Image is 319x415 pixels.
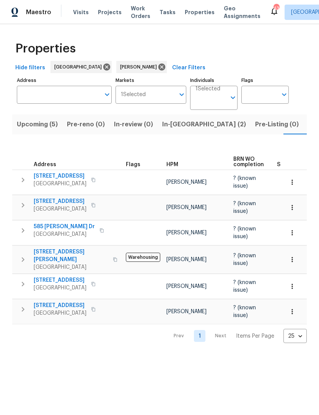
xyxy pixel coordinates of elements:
span: [STREET_ADDRESS][PERSON_NAME] [34,248,108,263]
span: [PERSON_NAME] [166,284,207,289]
p: Items Per Page [236,332,274,340]
span: Work Orders [131,5,150,20]
a: Goto page 1 [194,330,205,342]
label: Address [17,78,112,83]
span: In-review (0) [114,119,153,130]
span: Projects [98,8,122,16]
span: [GEOGRAPHIC_DATA] [34,263,108,271]
span: [GEOGRAPHIC_DATA] [34,309,86,317]
div: [GEOGRAPHIC_DATA] [50,61,112,73]
div: 25 [283,326,307,346]
span: Warehousing [126,253,160,262]
span: ? (known issue) [233,253,256,266]
button: Open [228,92,238,103]
span: 1 Selected [121,91,146,98]
label: Markets [116,78,187,83]
div: 43 [273,5,279,12]
span: Pre-reno (0) [67,119,105,130]
span: [STREET_ADDRESS] [34,276,86,284]
span: [PERSON_NAME] [166,180,207,185]
span: [GEOGRAPHIC_DATA] [54,63,105,71]
span: [PERSON_NAME] [166,205,207,210]
button: Clear Filters [169,61,208,75]
span: [PERSON_NAME] [166,230,207,235]
span: ? (known issue) [233,226,256,239]
span: Summary [277,162,302,167]
span: [GEOGRAPHIC_DATA] [34,230,95,238]
span: Address [34,162,56,167]
span: [GEOGRAPHIC_DATA] [34,284,86,292]
span: Properties [15,45,76,52]
span: ? (known issue) [233,280,256,293]
span: HPM [166,162,178,167]
nav: Pagination Navigation [166,329,307,343]
span: [PERSON_NAME] [166,309,207,314]
div: [PERSON_NAME] [116,61,167,73]
span: Pre-Listing (0) [255,119,299,130]
span: [PERSON_NAME] [120,63,160,71]
span: Maestro [26,8,51,16]
span: [GEOGRAPHIC_DATA] [34,180,86,188]
span: In-[GEOGRAPHIC_DATA] (2) [162,119,246,130]
label: Flags [241,78,289,83]
label: Individuals [190,78,238,83]
span: [STREET_ADDRESS] [34,172,86,180]
button: Open [102,89,112,100]
span: 585 [PERSON_NAME] Dr [34,223,95,230]
span: Upcoming (5) [17,119,58,130]
span: Properties [185,8,215,16]
span: Geo Assignments [224,5,260,20]
button: Hide filters [12,61,48,75]
span: BRN WO completion [233,157,264,167]
span: ? (known issue) [233,305,256,318]
span: [STREET_ADDRESS] [34,302,86,309]
span: [GEOGRAPHIC_DATA] [34,205,86,213]
span: 1 Selected [195,86,220,92]
span: Tasks [159,10,176,15]
span: [PERSON_NAME] [166,257,207,262]
button: Open [176,89,187,100]
span: Flags [126,162,140,167]
span: [STREET_ADDRESS] [34,198,86,205]
button: Open [279,89,290,100]
span: Visits [73,8,89,16]
span: Hide filters [15,63,45,73]
span: ? (known issue) [233,176,256,189]
span: Clear Filters [172,63,205,73]
span: ? (known issue) [233,201,256,214]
